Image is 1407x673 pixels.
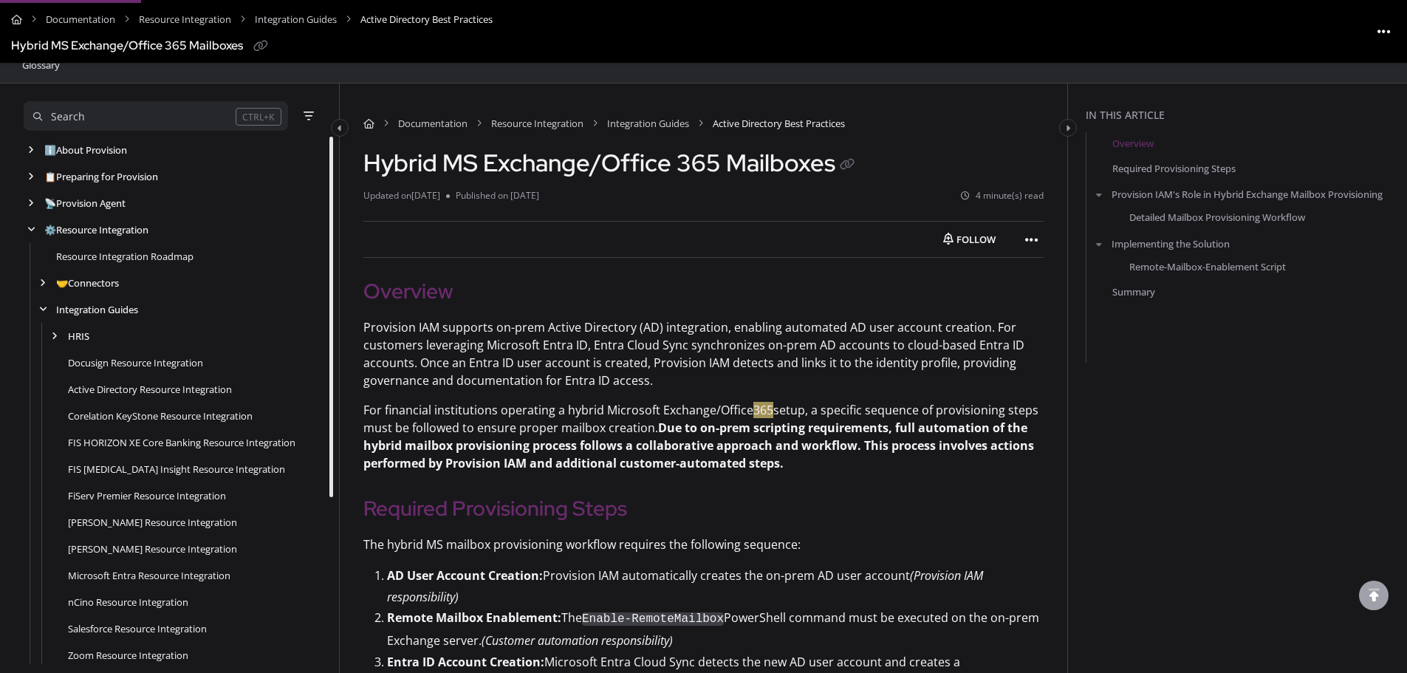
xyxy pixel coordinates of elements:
[387,567,983,605] em: (Provision IAM responsibility)
[1359,581,1389,610] div: scroll to top
[363,189,446,203] li: Updated on [DATE]
[46,9,115,30] a: Documentation
[363,276,1044,307] h2: Overview
[398,116,468,131] a: Documentation
[607,116,689,131] a: Integration Guides
[44,170,56,183] span: 📋
[56,302,138,317] a: Integration Guides
[24,197,38,211] div: arrow
[51,109,85,125] div: Search
[482,632,673,649] em: (Customer automation responsibility)
[68,382,232,397] a: Active Directory Resource Integration
[1092,235,1106,251] button: arrow
[835,154,859,177] button: Copy link of Hybrid MS Exchange/Office 365 Mailboxes
[1086,107,1401,123] div: In this article
[24,170,38,184] div: arrow
[56,276,68,290] span: 🤝
[68,542,237,556] a: Jack Henry Symitar Resource Integration
[1059,119,1077,137] button: Category toggle
[68,568,230,583] a: Microsoft Entra Resource Integration
[44,196,126,211] a: Provision Agent
[255,9,337,30] a: Integration Guides
[68,462,285,476] a: FIS IBS Insight Resource Integration
[44,197,56,210] span: 📡
[1112,161,1236,176] a: Required Provisioning Steps
[11,35,243,57] div: Hybrid MS Exchange/Office 365 Mailboxes
[931,228,1008,251] button: Follow
[1129,259,1286,273] a: Remote-Mailbox-Enablement Script
[387,607,1044,652] p: The PowerShell command must be executed on the on-prem Exchange server.
[47,329,62,344] div: arrow
[300,107,318,125] button: Filter
[582,612,724,626] code: Enable-RemoteMailbox
[363,420,1034,471] strong: Due to on-prem scripting requirements, full automation of the hybrid mailbox provisioning process...
[1112,236,1230,250] a: Implementing the Solution
[713,116,845,131] span: Active Directory Best Practices
[363,318,1044,389] p: Provision IAM supports on-prem Active Directory (AD) integration, enabling automated AD user acco...
[363,116,374,131] a: Home
[1112,284,1155,299] a: Summary
[363,148,859,177] h1: Hybrid MS Exchange/Office 365 Mailboxes
[387,565,1044,608] p: Provision IAM automatically creates the on-prem AD user account
[24,101,288,131] button: Search
[1092,186,1106,202] button: arrow
[35,303,50,317] div: arrow
[68,595,188,609] a: nCino Resource Integration
[363,536,1044,553] p: The hybrid MS mailbox provisioning workflow requires the following sequence:
[387,567,543,584] strong: AD User Account Creation:
[68,515,237,530] a: Jack Henry SilverLake Resource Integration
[139,9,231,30] a: Resource Integration
[331,119,349,137] button: Category toggle
[35,276,50,290] div: arrow
[21,56,61,74] a: Glossary
[44,169,158,184] a: Preparing for Provision
[363,401,1044,472] p: For financial institutions operating a hybrid Microsoft Exchange/Office setup, a specific sequenc...
[1112,136,1154,151] a: Overview
[44,143,56,157] span: ℹ️
[44,143,127,157] a: About Provision
[68,435,295,450] a: FIS HORIZON XE Core Banking Resource Integration
[1112,187,1383,202] a: Provision IAM's Role in Hybrid Exchange Mailbox Provisioning
[1372,19,1396,43] button: Article more options
[387,654,544,670] strong: Entra ID Account Creation:
[360,9,493,30] span: Active Directory Best Practices
[68,355,203,370] a: Docusign Resource Integration
[387,609,561,626] strong: Remote Mailbox Enablement:
[1129,210,1305,225] a: Detailed Mailbox Provisioning Workflow
[68,621,207,636] a: Salesforce Resource Integration
[961,189,1044,203] li: 4 minute(s) read
[24,223,38,237] div: arrow
[44,223,56,236] span: ⚙️
[44,222,148,237] a: Resource Integration
[363,493,1044,524] h2: Required Provisioning Steps
[491,116,583,131] a: Resource Integration
[1020,228,1044,251] button: Article more options
[24,143,38,157] div: arrow
[56,249,194,264] a: Resource Integration Roadmap
[249,35,273,58] button: Copy link of
[11,9,22,30] a: Home
[68,488,226,503] a: FiServ Premier Resource Integration
[68,409,253,423] a: Corelation KeyStone Resource Integration
[446,189,539,203] li: Published on [DATE]
[68,648,188,663] a: Zoom Resource Integration
[68,329,89,344] a: HRIS
[236,108,281,126] div: CTRL+K
[753,402,773,418] mark: 365
[56,276,119,290] a: Connectors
